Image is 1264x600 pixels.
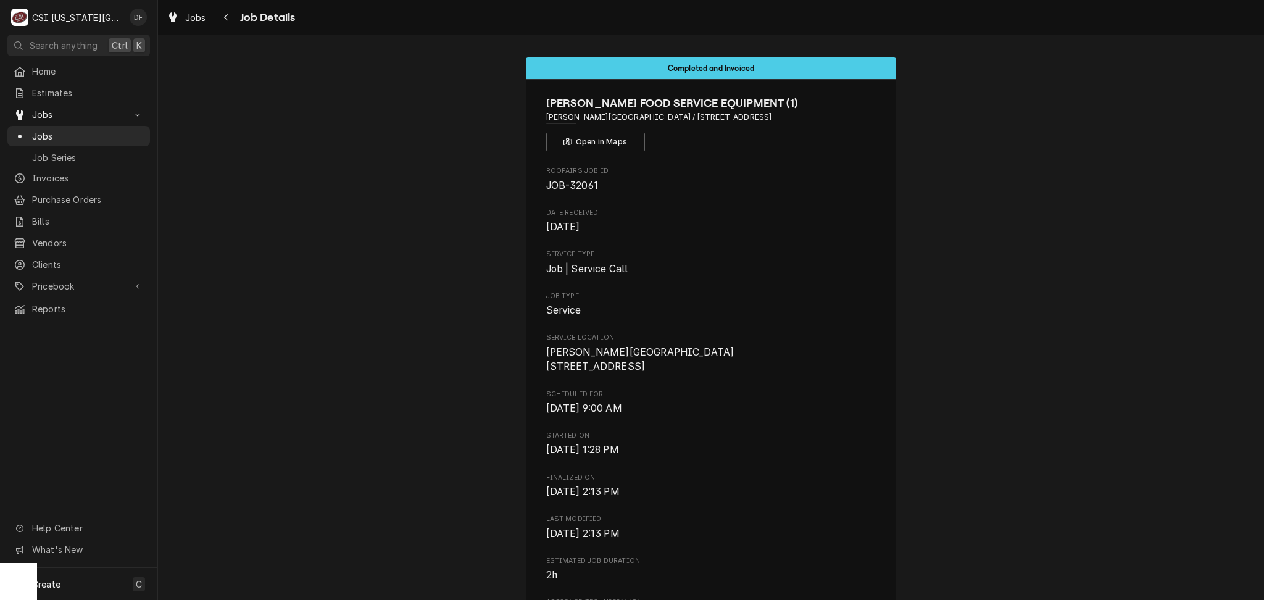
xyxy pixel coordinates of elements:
[546,291,876,318] div: Job Type
[32,258,144,271] span: Clients
[7,83,150,103] a: Estimates
[136,39,142,52] span: K
[136,578,142,591] span: C
[7,190,150,210] a: Purchase Orders
[7,61,150,81] a: Home
[7,126,150,146] a: Jobs
[7,148,150,168] a: Job Series
[546,249,876,276] div: Service Type
[236,9,296,26] span: Job Details
[546,166,876,176] span: Roopairs Job ID
[546,473,876,499] div: Finalized On
[546,431,876,441] span: Started On
[546,262,876,277] span: Service Type
[7,276,150,296] a: Go to Pricebook
[217,7,236,27] button: Navigate back
[546,180,598,191] span: JOB-32061
[546,208,876,218] span: Date Received
[7,168,150,188] a: Invoices
[7,211,150,231] a: Bills
[546,402,622,414] span: [DATE] 9:00 AM
[7,254,150,275] a: Clients
[32,130,144,143] span: Jobs
[7,35,150,56] button: Search anythingCtrlK
[130,9,147,26] div: DF
[32,86,144,99] span: Estimates
[546,333,876,374] div: Service Location
[32,236,144,249] span: Vendors
[7,104,150,125] a: Go to Jobs
[546,443,876,457] span: Started On
[546,112,876,123] span: Address
[546,345,876,374] span: Service Location
[32,543,143,556] span: What's New
[546,95,876,112] span: Name
[546,95,876,151] div: Client Information
[546,556,876,583] div: Estimated Job Duration
[546,249,876,259] span: Service Type
[546,527,876,541] span: Last Modified
[546,514,876,541] div: Last Modified
[112,39,128,52] span: Ctrl
[526,57,896,79] div: Status
[32,302,144,315] span: Reports
[546,528,620,540] span: [DATE] 2:13 PM
[668,64,755,72] span: Completed and Invoiced
[546,291,876,301] span: Job Type
[32,11,123,24] div: CSI [US_STATE][GEOGRAPHIC_DATA]
[32,108,125,121] span: Jobs
[7,518,150,538] a: Go to Help Center
[32,579,60,590] span: Create
[32,172,144,185] span: Invoices
[30,39,98,52] span: Search anything
[546,166,876,193] div: Roopairs Job ID
[546,401,876,416] span: Scheduled For
[546,133,645,151] button: Open in Maps
[546,568,876,583] span: Estimated Job Duration
[546,346,737,373] span: [PERSON_NAME][GEOGRAPHIC_DATA] [STREET_ADDRESS]
[546,444,619,456] span: [DATE] 1:28 PM
[7,299,150,319] a: Reports
[11,9,28,26] div: CSI Kansas City's Avatar
[185,11,206,24] span: Jobs
[546,333,876,343] span: Service Location
[546,431,876,457] div: Started On
[32,65,144,78] span: Home
[546,390,876,416] div: Scheduled For
[546,304,581,316] span: Service
[546,485,876,499] span: Finalized On
[546,556,876,566] span: Estimated Job Duration
[546,303,876,318] span: Job Type
[546,208,876,235] div: Date Received
[546,569,557,581] span: 2h
[546,178,876,193] span: Roopairs Job ID
[32,151,144,164] span: Job Series
[546,221,580,233] span: [DATE]
[546,486,620,498] span: [DATE] 2:13 PM
[546,514,876,524] span: Last Modified
[546,473,876,483] span: Finalized On
[32,280,125,293] span: Pricebook
[130,9,147,26] div: David Fannin's Avatar
[546,263,628,275] span: Job | Service Call
[7,233,150,253] a: Vendors
[11,9,28,26] div: C
[7,540,150,560] a: Go to What's New
[162,7,211,28] a: Jobs
[32,215,144,228] span: Bills
[546,220,876,235] span: Date Received
[32,193,144,206] span: Purchase Orders
[32,522,143,535] span: Help Center
[546,390,876,399] span: Scheduled For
